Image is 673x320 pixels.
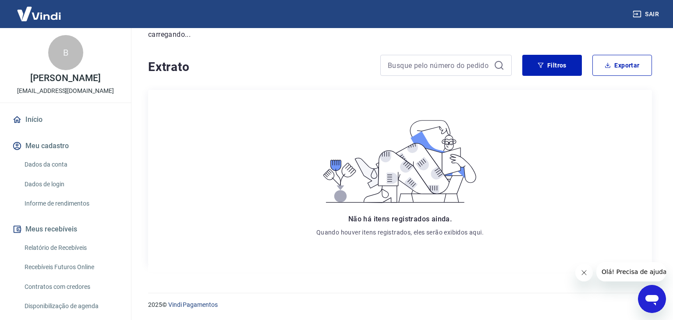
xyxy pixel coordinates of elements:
[21,297,120,315] a: Disponibilização de agenda
[522,55,582,76] button: Filtros
[21,195,120,213] a: Informe de rendimentos
[21,175,120,193] a: Dados de login
[11,110,120,129] a: Início
[638,285,666,313] iframe: Botão para abrir a janela de mensagens
[21,156,120,174] a: Dados da conta
[11,136,120,156] button: Meu cadastro
[596,262,666,281] iframe: Mensagem da empresa
[21,278,120,296] a: Contratos com credores
[30,74,100,83] p: [PERSON_NAME]
[388,59,490,72] input: Busque pelo número do pedido
[148,300,652,309] p: 2025 ©
[631,6,662,22] button: Sair
[575,264,593,281] iframe: Fechar mensagem
[316,228,484,237] p: Quando houver itens registrados, eles serão exibidos aqui.
[592,55,652,76] button: Exportar
[5,6,74,13] span: Olá! Precisa de ajuda?
[348,215,452,223] span: Não há itens registrados ainda.
[17,86,114,96] p: [EMAIL_ADDRESS][DOMAIN_NAME]
[21,258,120,276] a: Recebíveis Futuros Online
[11,0,67,27] img: Vindi
[21,239,120,257] a: Relatório de Recebíveis
[48,35,83,70] div: B
[148,58,370,76] h4: Extrato
[148,29,652,40] p: carregando...
[168,301,218,308] a: Vindi Pagamentos
[11,220,120,239] button: Meus recebíveis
